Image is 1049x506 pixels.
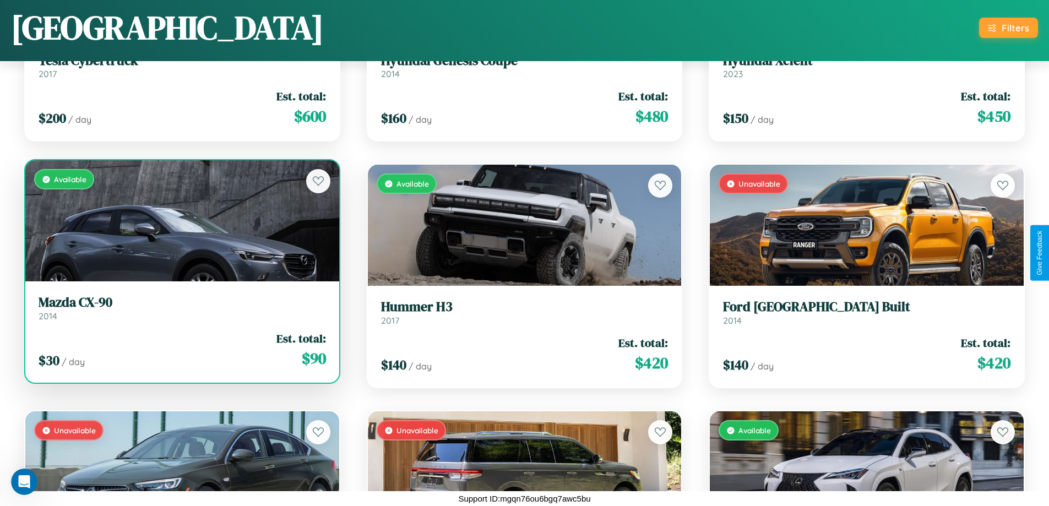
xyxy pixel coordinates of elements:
[396,179,429,188] span: Available
[618,88,668,104] span: Est. total:
[302,347,326,369] span: $ 90
[458,491,590,506] p: Support ID: mgqn76ou6bgq7awc5bu
[39,351,59,369] span: $ 30
[1002,22,1029,34] div: Filters
[723,299,1010,315] h3: Ford [GEOGRAPHIC_DATA] Built
[723,68,743,79] span: 2023
[618,335,668,351] span: Est. total:
[54,175,86,184] span: Available
[723,53,1010,80] a: Hyundai Xcient2023
[54,426,96,435] span: Unavailable
[751,114,774,125] span: / day
[381,356,406,374] span: $ 140
[738,426,771,435] span: Available
[39,109,66,127] span: $ 200
[381,109,406,127] span: $ 160
[381,68,400,79] span: 2014
[409,361,432,372] span: / day
[977,105,1010,127] span: $ 450
[276,330,326,346] span: Est. total:
[39,311,57,322] span: 2014
[294,105,326,127] span: $ 600
[977,352,1010,374] span: $ 420
[635,105,668,127] span: $ 480
[961,88,1010,104] span: Est. total:
[1036,231,1043,275] div: Give Feedback
[381,53,668,80] a: Hyundai Genesis Coupe2014
[62,356,85,367] span: / day
[961,335,1010,351] span: Est. total:
[276,88,326,104] span: Est. total:
[381,299,668,315] h3: Hummer H3
[409,114,432,125] span: / day
[738,179,780,188] span: Unavailable
[723,315,742,326] span: 2014
[381,315,399,326] span: 2017
[979,18,1038,38] button: Filters
[635,352,668,374] span: $ 420
[723,356,748,374] span: $ 140
[68,114,91,125] span: / day
[39,295,326,322] a: Mazda CX-902014
[396,426,438,435] span: Unavailable
[381,299,668,326] a: Hummer H32017
[39,295,326,311] h3: Mazda CX-90
[11,469,37,495] iframe: Intercom live chat
[39,68,57,79] span: 2017
[39,53,326,80] a: Tesla Cybertruck2017
[723,299,1010,326] a: Ford [GEOGRAPHIC_DATA] Built2014
[751,361,774,372] span: / day
[723,109,748,127] span: $ 150
[11,5,324,50] h1: [GEOGRAPHIC_DATA]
